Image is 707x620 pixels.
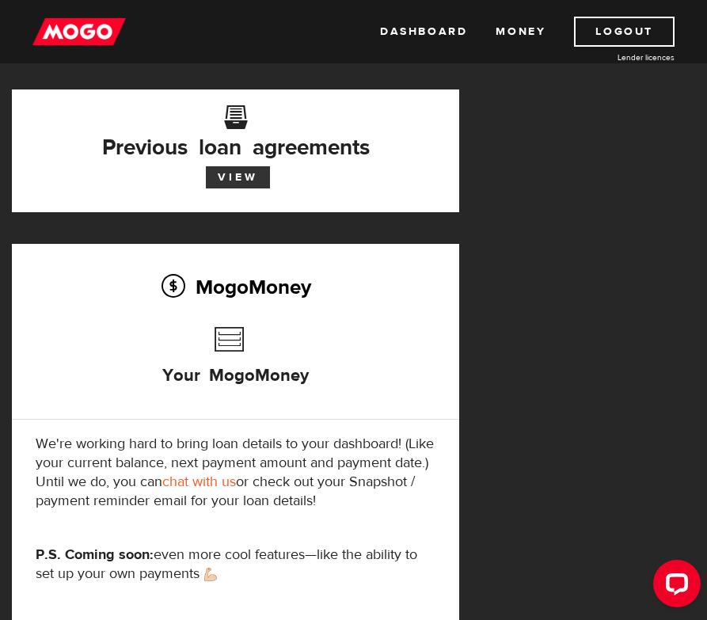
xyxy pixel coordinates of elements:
[206,166,270,188] a: View
[496,17,545,47] a: Money
[380,17,467,47] a: Dashboard
[36,546,154,564] strong: P.S. Coming soon:
[204,568,217,581] img: strong arm emoji
[32,17,126,47] img: mogo_logo-11ee424be714fa7cbb0f0f49df9e16ec.png
[556,51,675,63] a: Lender licences
[36,546,435,584] p: even more cool features—like the ability to set up your own payments
[36,116,435,155] h3: Previous loan agreements
[640,553,707,620] iframe: LiveChat chat widget
[162,473,236,491] a: chat with us
[162,319,309,409] h3: Your MogoMoney
[574,17,675,47] a: Logout
[36,270,435,303] h2: MogoMoney
[36,435,435,511] p: We're working hard to bring loan details to your dashboard! (Like your current balance, next paym...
